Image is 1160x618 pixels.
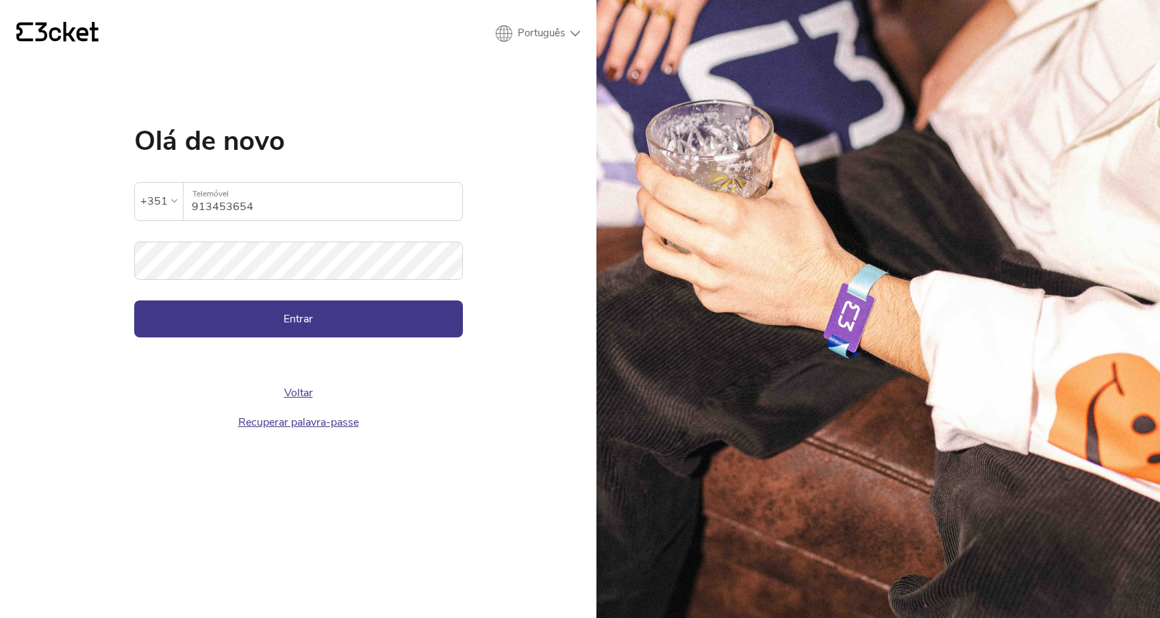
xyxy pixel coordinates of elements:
[134,300,463,337] button: Entrar
[192,183,462,220] input: Telemóvel
[140,191,168,211] div: +351
[184,183,462,205] label: Telemóvel
[284,385,313,400] a: Voltar
[16,23,33,42] g: {' '}
[238,415,359,430] a: Recuperar palavra-passe
[134,127,463,155] h1: Olá de novo
[16,22,99,45] a: {' '}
